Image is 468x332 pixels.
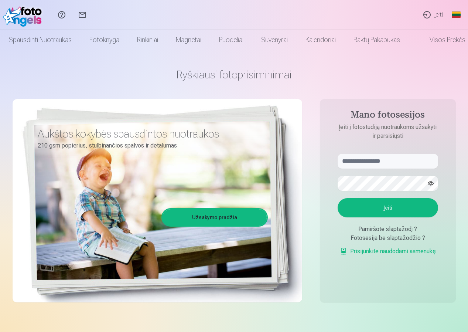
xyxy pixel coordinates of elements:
a: Magnetai [167,30,210,50]
a: Rinkiniai [128,30,167,50]
img: /fa2 [3,3,45,27]
a: Užsakymo pradžia [163,209,267,226]
a: Raktų pakabukas [345,30,409,50]
h3: Aukštos kokybės spausdintos nuotraukos [38,127,262,140]
div: Pamiršote slaptažodį ? [338,225,438,234]
h4: Mano fotosesijos [330,109,445,123]
a: Puodeliai [210,30,252,50]
a: Kalendoriai [297,30,345,50]
p: Įeiti į fotostudiją nuotraukoms užsakyti ir parsisiųsti [330,123,445,140]
a: Fotoknyga [81,30,128,50]
button: Įeiti [338,198,438,217]
p: 210 gsm popierius, stulbinančios spalvos ir detalumas [38,140,262,151]
div: Fotosesija be slaptažodžio ? [338,234,438,243]
a: Suvenyrai [252,30,297,50]
h1: Ryškiausi fotoprisiminimai [13,68,456,81]
a: Prisijunkite naudodami asmenukę [340,247,436,256]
